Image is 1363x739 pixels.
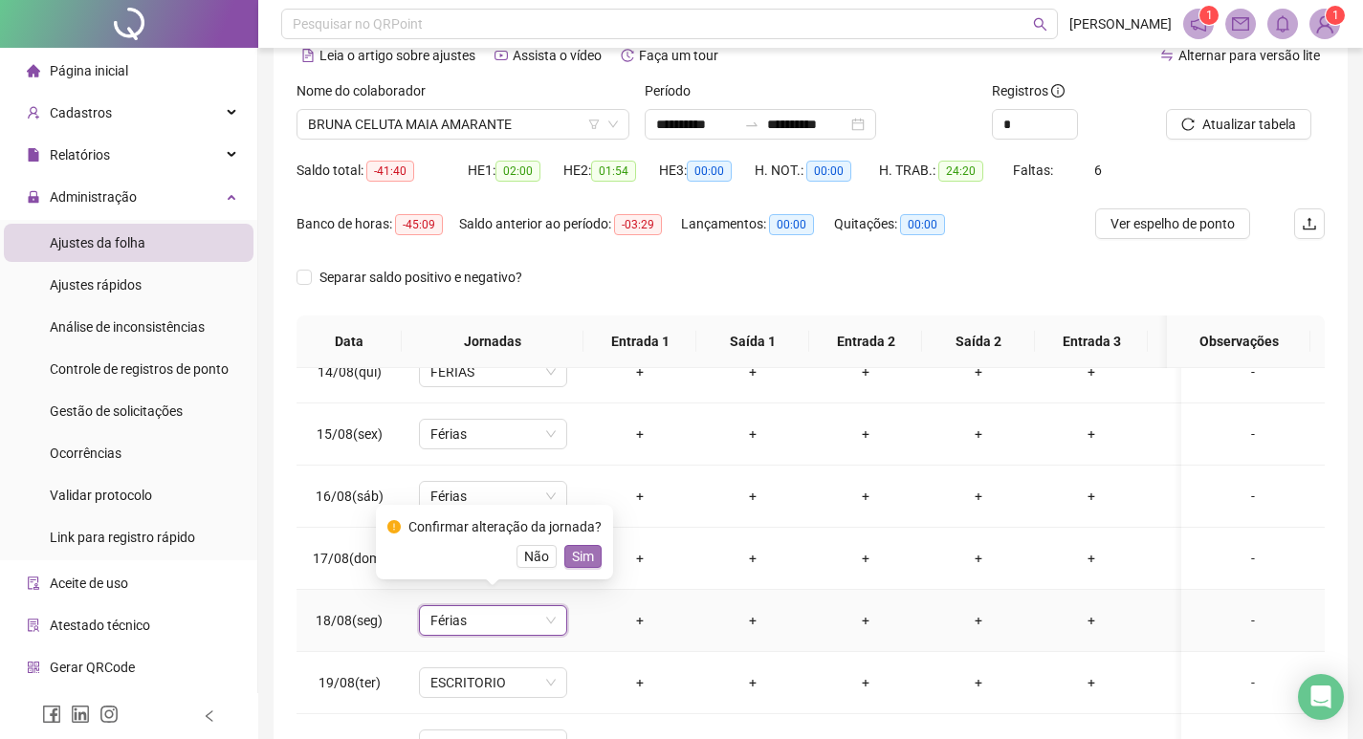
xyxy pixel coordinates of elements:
[313,551,385,566] span: 17/08(dom)
[1050,486,1132,507] div: +
[937,548,1020,569] div: +
[1051,84,1065,98] span: info-circle
[1326,6,1345,25] sup: Atualize o seu contato no menu Meus Dados
[938,161,983,182] span: 24:20
[50,530,195,545] span: Link para registro rápido
[395,214,443,235] span: -45:09
[824,424,907,445] div: +
[1197,548,1309,569] div: -
[1197,610,1309,631] div: -
[937,361,1020,382] div: +
[495,49,508,62] span: youtube
[696,315,809,368] th: Saída 1
[1274,15,1291,33] span: bell
[687,161,732,182] span: 00:00
[1148,315,1261,368] th: Saída 3
[317,426,383,442] span: 15/08(sex)
[824,486,907,507] div: +
[308,110,618,139] span: BRUNA CELUTA MAIA AMARANTE
[937,610,1020,631] div: +
[1050,610,1132,631] div: +
[1310,10,1339,38] img: 93072
[834,213,968,235] div: Quitações:
[524,546,549,567] span: Não
[1163,672,1245,693] div: +
[430,668,556,697] span: ESCRITORIO
[1197,486,1309,507] div: -
[50,361,229,377] span: Controle de registros de ponto
[71,705,90,724] span: linkedin
[42,705,61,724] span: facebook
[599,548,681,569] div: +
[316,489,384,504] span: 16/08(sáb)
[1197,361,1309,382] div: -
[621,49,634,62] span: history
[1167,315,1310,368] th: Observações
[599,424,681,445] div: +
[879,160,1013,182] div: H. TRAB.:
[1050,361,1132,382] div: +
[1035,315,1148,368] th: Entrada 3
[564,545,602,568] button: Sim
[599,361,681,382] div: +
[50,618,150,633] span: Atestado técnico
[937,672,1020,693] div: +
[1181,118,1195,131] span: reload
[1332,9,1339,22] span: 1
[900,214,945,235] span: 00:00
[1050,672,1132,693] div: +
[50,189,137,205] span: Administração
[712,610,794,631] div: +
[712,672,794,693] div: +
[430,606,556,635] span: Férias
[824,361,907,382] div: +
[99,705,119,724] span: instagram
[1206,9,1213,22] span: 1
[712,361,794,382] div: +
[1166,109,1311,140] button: Atualizar tabela
[599,486,681,507] div: +
[50,105,112,120] span: Cadastros
[430,358,556,386] span: FÉRIAS
[50,235,145,250] span: Ajustes da folha
[681,213,834,235] div: Lançamentos:
[1163,610,1245,631] div: +
[1163,486,1245,507] div: +
[712,424,794,445] div: +
[366,161,414,182] span: -41:40
[430,420,556,448] span: Férias
[408,516,602,537] div: Confirmar alteração da jornada?
[50,576,128,591] span: Aceite de uso
[937,486,1020,507] div: +
[318,364,382,380] span: 14/08(qui)
[402,315,583,368] th: Jornadas
[27,64,40,77] span: home
[1182,331,1295,352] span: Observações
[27,661,40,674] span: qrcode
[563,160,659,182] div: HE 2:
[922,315,1035,368] th: Saída 2
[312,267,530,288] span: Separar saldo positivo e negativo?
[1033,17,1047,32] span: search
[1050,548,1132,569] div: +
[937,424,1020,445] div: +
[806,161,851,182] span: 00:00
[1050,424,1132,445] div: +
[297,213,459,235] div: Banco de horas:
[588,119,600,130] span: filter
[50,277,142,293] span: Ajustes rápidos
[316,613,383,628] span: 18/08(seg)
[27,148,40,162] span: file
[517,545,557,568] button: Não
[809,315,922,368] th: Entrada 2
[1202,114,1296,135] span: Atualizar tabela
[1298,674,1344,720] div: Open Intercom Messenger
[50,319,205,335] span: Análise de inconsistências
[513,48,602,63] span: Assista o vídeo
[599,672,681,693] div: +
[1094,163,1102,178] span: 6
[769,214,814,235] span: 00:00
[27,106,40,120] span: user-add
[744,117,759,132] span: swap-right
[459,213,681,235] div: Saldo anterior ao período:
